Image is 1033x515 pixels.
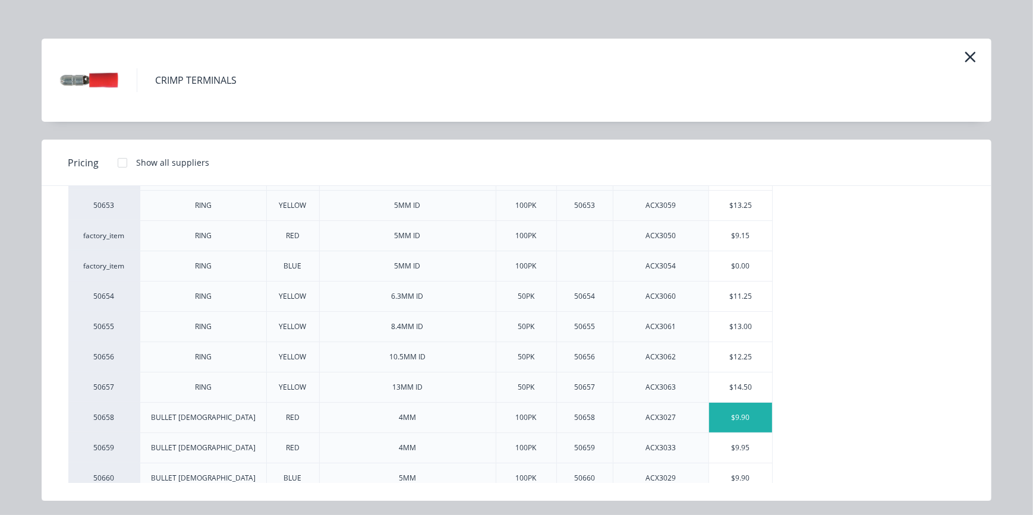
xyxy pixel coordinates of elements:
[68,311,140,342] div: 50655
[709,342,773,372] div: $12.25
[392,321,424,332] div: 8.4MM ID
[709,433,773,463] div: $9.95
[518,291,534,302] div: 50PK
[709,463,773,493] div: $9.90
[195,382,212,393] div: RING
[68,251,140,281] div: factory_item
[709,251,773,281] div: $0.00
[68,402,140,432] div: 50658
[399,443,416,453] div: 4MM
[195,200,212,211] div: RING
[195,352,212,362] div: RING
[645,200,676,211] div: ACX3059
[151,412,256,423] div: BULLET [DEMOGRAPHIC_DATA]
[395,230,421,241] div: 5MM ID
[645,321,676,332] div: ACX3061
[709,191,773,220] div: $13.25
[399,473,416,484] div: 5MM
[645,382,676,393] div: ACX3063
[279,382,307,393] div: YELLOW
[279,352,307,362] div: YELLOW
[279,321,307,332] div: YELLOW
[574,352,595,362] div: 50656
[195,291,212,302] div: RING
[392,291,424,302] div: 6.3MM ID
[68,281,140,311] div: 50654
[574,382,595,393] div: 50657
[68,432,140,463] div: 50659
[284,473,302,484] div: BLUE
[68,156,99,170] span: Pricing
[709,221,773,251] div: $9.15
[645,261,676,271] div: ACX3054
[68,342,140,372] div: 50656
[151,473,256,484] div: BULLET [DEMOGRAPHIC_DATA]
[286,230,300,241] div: RED
[68,463,140,493] div: 50660
[709,282,773,311] div: $11.25
[574,473,595,484] div: 50660
[516,261,537,271] div: 100PK
[286,443,300,453] div: RED
[195,261,212,271] div: RING
[709,312,773,342] div: $13.00
[516,230,537,241] div: 100PK
[518,382,534,393] div: 50PK
[59,50,119,110] img: CRIMP TERMINALS
[645,352,676,362] div: ACX3062
[516,200,537,211] div: 100PK
[574,412,595,423] div: 50658
[516,443,537,453] div: 100PK
[645,473,676,484] div: ACX3029
[151,443,256,453] div: BULLET [DEMOGRAPHIC_DATA]
[574,291,595,302] div: 50654
[645,291,676,302] div: ACX3060
[68,220,140,251] div: factory_item
[279,291,307,302] div: YELLOW
[518,352,534,362] div: 50PK
[284,261,302,271] div: BLUE
[574,321,595,332] div: 50655
[286,412,300,423] div: RED
[516,412,537,423] div: 100PK
[709,403,773,432] div: $9.90
[574,443,595,453] div: 50659
[68,372,140,402] div: 50657
[574,200,595,211] div: 50653
[395,261,421,271] div: 5MM ID
[516,473,537,484] div: 100PK
[136,156,209,169] div: Show all suppliers
[709,372,773,402] div: $14.50
[195,230,212,241] div: RING
[395,200,421,211] div: 5MM ID
[389,352,426,362] div: 10.5MM ID
[68,190,140,220] div: 50653
[279,200,307,211] div: YELLOW
[645,443,676,453] div: ACX3033
[518,321,534,332] div: 50PK
[195,321,212,332] div: RING
[399,412,416,423] div: 4MM
[645,230,676,241] div: ACX3050
[155,73,237,87] div: CRIMP TERMINALS
[392,382,423,393] div: 13MM ID
[645,412,676,423] div: ACX3027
